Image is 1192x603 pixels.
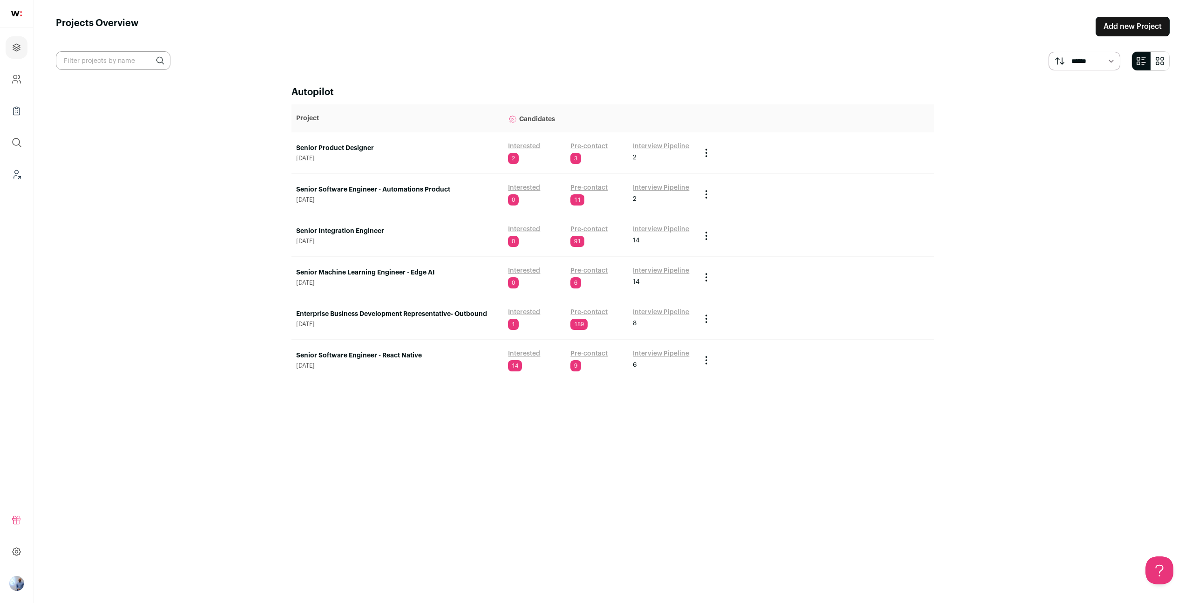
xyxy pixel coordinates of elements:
[633,319,637,328] span: 8
[633,153,637,162] span: 2
[1145,556,1173,584] iframe: Toggle Customer Support
[6,100,27,122] a: Company Lists
[296,155,499,162] span: [DATE]
[570,153,581,164] span: 3
[570,360,581,371] span: 9
[570,319,588,330] span: 189
[570,277,581,288] span: 6
[633,225,689,234] a: Interview Pipeline
[508,153,519,164] span: 2
[508,236,519,247] span: 0
[701,230,712,241] button: Project Actions
[633,266,689,275] a: Interview Pipeline
[56,51,170,70] input: Filter projects by name
[296,196,499,204] span: [DATE]
[570,225,608,234] a: Pre-contact
[296,185,499,194] a: Senior Software Engineer - Automations Product
[296,309,499,319] a: Enterprise Business Development Representative- Outbound
[296,279,499,287] span: [DATE]
[508,194,519,206] span: 0
[570,266,608,275] a: Pre-contact
[508,183,540,192] a: Interested
[570,349,608,358] a: Pre-contact
[570,142,608,151] a: Pre-contact
[11,11,22,16] img: wellfound-shorthand-0d5821cbd27db2630d0214b213865d53afaa358527fdda9d0ea32b1df1b89c2c.svg
[570,183,608,192] a: Pre-contact
[508,225,540,234] a: Interested
[633,360,637,370] span: 6
[633,277,640,287] span: 14
[296,144,499,153] a: Senior Product Designer
[701,189,712,200] button: Project Actions
[6,163,27,185] a: Leads (Backoffice)
[296,226,499,236] a: Senior Integration Engineer
[508,319,519,330] span: 1
[296,238,499,245] span: [DATE]
[508,277,519,288] span: 0
[701,355,712,366] button: Project Actions
[296,362,499,370] span: [DATE]
[296,114,499,123] p: Project
[633,236,640,245] span: 14
[570,236,584,247] span: 91
[633,183,689,192] a: Interview Pipeline
[701,313,712,324] button: Project Actions
[56,17,139,36] h1: Projects Overview
[296,268,499,277] a: Senior Machine Learning Engineer - Edge AI
[6,68,27,90] a: Company and ATS Settings
[633,142,689,151] a: Interview Pipeline
[291,86,934,99] h2: Autopilot
[570,308,608,317] a: Pre-contact
[6,36,27,59] a: Projects
[508,142,540,151] a: Interested
[1096,17,1170,36] a: Add new Project
[9,576,24,591] button: Open dropdown
[633,349,689,358] a: Interview Pipeline
[508,360,522,371] span: 14
[296,351,499,360] a: Senior Software Engineer - React Native
[633,308,689,317] a: Interview Pipeline
[701,272,712,283] button: Project Actions
[296,321,499,328] span: [DATE]
[508,308,540,317] a: Interested
[508,109,691,128] p: Candidates
[508,349,540,358] a: Interested
[633,194,637,204] span: 2
[570,194,584,206] span: 11
[508,266,540,275] a: Interested
[701,147,712,158] button: Project Actions
[9,576,24,591] img: 97332-medium_jpg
